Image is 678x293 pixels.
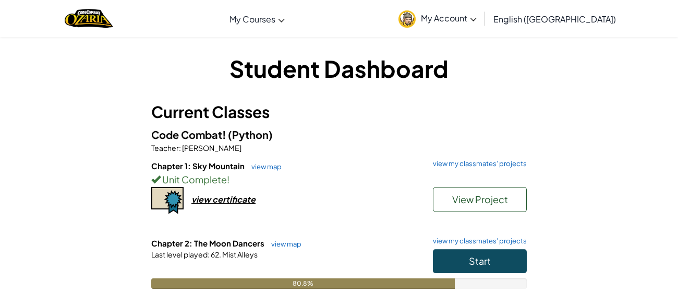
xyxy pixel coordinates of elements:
a: view certificate [151,194,256,205]
div: view certificate [191,194,256,205]
span: Chapter 2: The Moon Dancers [151,238,266,248]
a: view map [246,162,282,171]
span: [PERSON_NAME] [181,143,241,153]
a: view map [266,240,301,248]
span: ! [227,173,229,185]
img: Home [65,8,113,29]
a: English ([GEOGRAPHIC_DATA]) [488,5,621,33]
span: Teacher [151,143,179,153]
span: Start [469,255,491,267]
a: Ozaria by CodeCombat logo [65,8,113,29]
h1: Student Dashboard [151,52,527,85]
span: My Account [421,13,477,24]
div: 80.8% [151,278,455,289]
span: Code Combat! [151,128,228,141]
span: Chapter 1: Sky Mountain [151,161,246,171]
span: Mist Alleys [221,250,258,259]
a: My Courses [224,5,290,33]
span: View Project [452,193,508,205]
span: : [208,250,210,259]
button: Start [433,249,527,273]
span: My Courses [229,14,275,25]
a: My Account [393,2,482,35]
span: 62. [210,250,221,259]
a: view my classmates' projects [428,238,527,244]
img: avatar [398,10,416,28]
span: : [179,143,181,153]
span: Last level played [151,250,208,259]
h3: Current Classes [151,100,527,124]
span: Unit Complete [161,173,227,185]
img: certificate-icon.png [151,187,184,214]
span: (Python) [228,128,273,141]
button: View Project [433,187,527,212]
span: English ([GEOGRAPHIC_DATA]) [493,14,616,25]
a: view my classmates' projects [428,160,527,167]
